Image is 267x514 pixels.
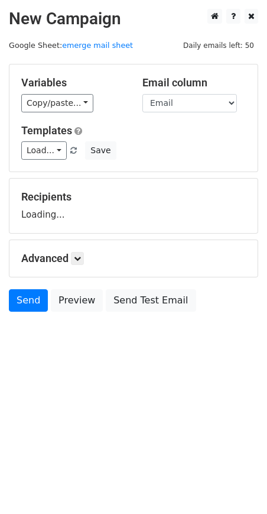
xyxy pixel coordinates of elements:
a: Send [9,289,48,312]
a: Load... [21,141,67,160]
div: Loading... [21,190,246,221]
h5: Advanced [21,252,246,265]
a: Daily emails left: 50 [179,41,258,50]
a: Preview [51,289,103,312]
a: Templates [21,124,72,137]
h5: Email column [142,76,246,89]
h5: Recipients [21,190,246,203]
small: Google Sheet: [9,41,133,50]
span: Daily emails left: 50 [179,39,258,52]
h5: Variables [21,76,125,89]
button: Save [85,141,116,160]
a: Copy/paste... [21,94,93,112]
h2: New Campaign [9,9,258,29]
a: Send Test Email [106,289,196,312]
a: emerge mail sheet [62,41,133,50]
